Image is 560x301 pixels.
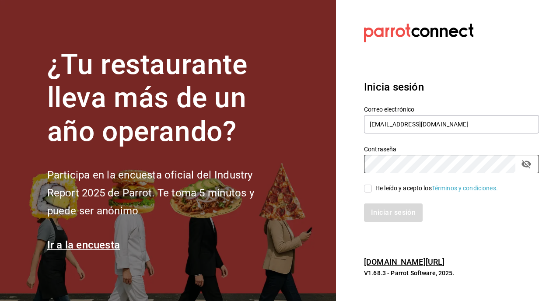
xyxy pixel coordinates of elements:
[364,146,539,152] label: Contraseña
[364,257,444,266] a: [DOMAIN_NAME][URL]
[432,185,498,192] a: Términos y condiciones.
[47,48,283,149] h1: ¿Tu restaurante lleva más de un año operando?
[375,184,498,193] div: He leído y acepto los
[47,166,283,220] h2: Participa en la encuesta oficial del Industry Report 2025 de Parrot. Te toma 5 minutos y puede se...
[364,79,539,95] h3: Inicia sesión
[519,157,534,171] button: passwordField
[364,115,539,133] input: Ingresa tu correo electrónico
[364,106,539,112] label: Correo electrónico
[47,239,120,251] a: Ir a la encuesta
[364,269,539,277] p: V1.68.3 - Parrot Software, 2025.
